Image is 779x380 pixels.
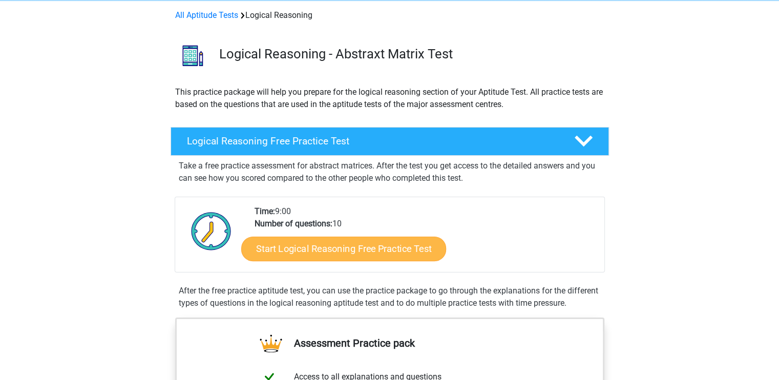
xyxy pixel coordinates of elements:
[166,127,613,156] a: Logical Reasoning Free Practice Test
[247,205,604,272] div: 9:00 10
[179,160,601,184] p: Take a free practice assessment for abstract matrices. After the test you get access to the detai...
[187,135,558,147] h4: Logical Reasoning Free Practice Test
[219,46,601,62] h3: Logical Reasoning - Abstraxt Matrix Test
[185,205,237,257] img: Clock
[175,86,604,111] p: This practice package will help you prepare for the logical reasoning section of your Aptitude Te...
[171,34,215,77] img: logical reasoning
[175,10,238,20] a: All Aptitude Tests
[255,206,275,216] b: Time:
[255,219,332,228] b: Number of questions:
[175,285,605,309] div: After the free practice aptitude test, you can use the practice package to go through the explana...
[171,9,608,22] div: Logical Reasoning
[241,236,446,261] a: Start Logical Reasoning Free Practice Test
